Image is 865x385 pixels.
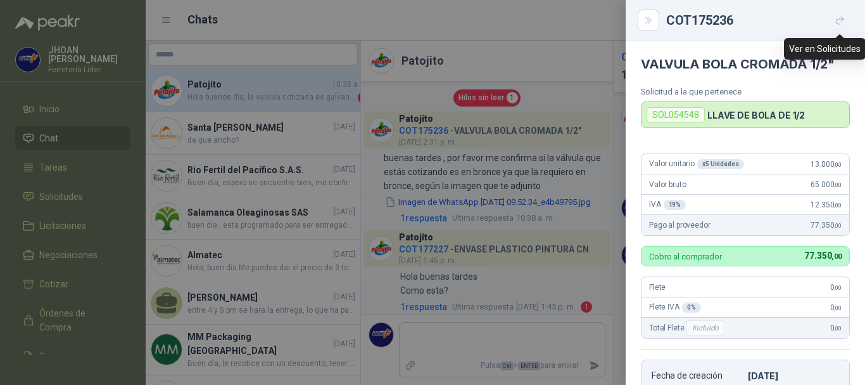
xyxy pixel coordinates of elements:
[682,303,701,313] div: 0 %
[834,222,842,229] span: ,00
[831,252,842,261] span: ,00
[834,202,842,209] span: ,00
[649,180,686,189] span: Valor bruto
[649,200,686,210] span: IVA
[652,370,743,381] p: Fecha de creación
[834,181,842,188] span: ,00
[811,200,842,209] span: 12.350
[649,320,727,336] span: Total Flete
[649,159,744,169] span: Valor unitario
[649,303,701,313] span: Flete IVA
[811,180,842,189] span: 65.000
[834,304,842,311] span: ,00
[748,370,839,381] p: [DATE]
[649,221,710,230] span: Pago al proveedor
[641,56,850,72] h4: VALVULA BOLA CROMADA 1/2"
[649,283,666,292] span: Flete
[834,161,842,168] span: ,00
[834,325,842,332] span: ,00
[811,221,842,230] span: 77.350
[697,159,744,169] div: x 5 Unidades
[811,160,842,169] span: 13.000
[804,251,842,261] span: 77.350
[834,284,842,291] span: ,00
[664,200,686,210] div: 19 %
[707,110,805,121] p: LLAVE DE BOLA DE 1/2
[686,320,724,336] div: Incluido
[647,107,705,122] div: SOL054548
[666,10,850,30] div: COT175236
[649,252,722,261] p: Cobro al comprador
[830,323,842,332] span: 0
[641,13,656,28] button: Close
[641,87,850,96] p: Solicitud a la que pertenece
[830,303,842,312] span: 0
[830,283,842,292] span: 0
